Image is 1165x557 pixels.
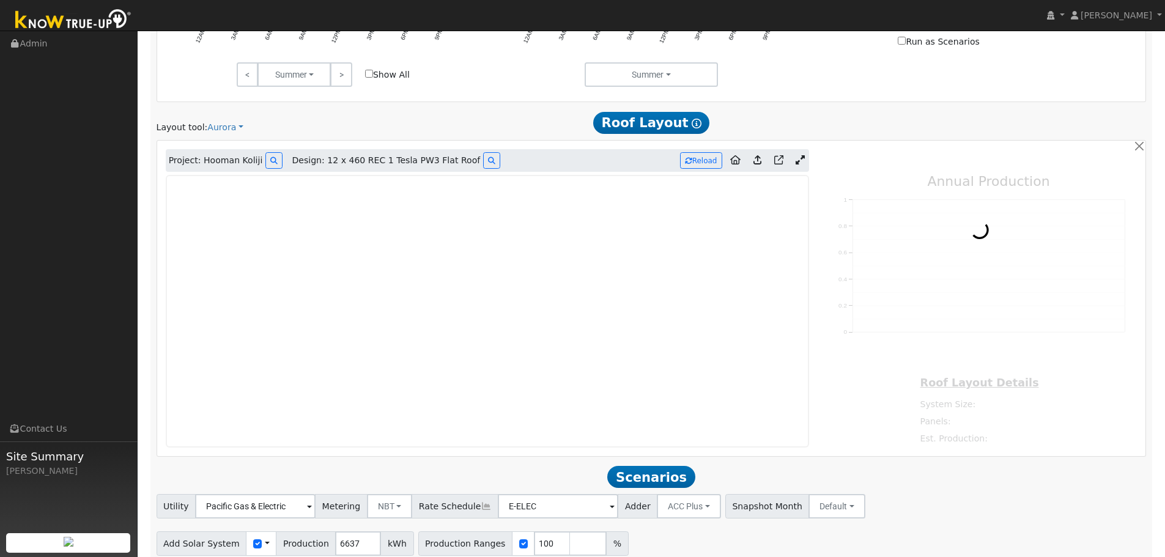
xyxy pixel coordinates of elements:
[330,62,352,87] a: >
[365,68,410,81] label: Show All
[898,35,979,48] label: Run as Scenarios
[6,448,131,465] span: Site Summary
[9,7,138,34] img: Know True-Up
[237,62,258,87] a: <
[557,27,568,41] text: 3AM
[585,62,719,87] button: Summer
[769,151,788,171] a: Open in Aurora
[157,122,208,132] span: Layout tool:
[399,27,410,41] text: 6PM
[725,151,745,171] a: Aurora to Home
[330,27,342,43] text: 12PM
[625,27,636,41] text: 9AM
[522,27,535,43] text: 12AM
[157,494,196,518] span: Utility
[157,531,247,556] span: Add Solar System
[593,112,710,134] span: Roof Layout
[367,494,413,518] button: NBT
[791,152,809,170] a: Expand Aurora window
[657,494,721,518] button: ACC Plus
[257,62,331,87] button: Summer
[412,494,498,518] span: Rate Schedule
[195,494,316,518] input: Select a Utility
[276,531,336,556] span: Production
[607,466,695,488] span: Scenarios
[418,531,512,556] span: Production Ranges
[365,70,373,78] input: Show All
[263,27,274,41] text: 6AM
[1081,10,1152,20] span: [PERSON_NAME]
[749,151,766,171] a: Upload consumption to Aurora project
[194,27,207,43] text: 12AM
[315,494,368,518] span: Metering
[606,531,628,556] span: %
[498,494,618,518] input: Select a Rate Schedule
[64,537,73,547] img: retrieve
[761,27,772,41] text: 9PM
[727,27,738,41] text: 6PM
[680,152,722,169] button: Reload
[365,27,376,41] text: 3PM
[6,465,131,478] div: [PERSON_NAME]
[898,37,906,45] input: Run as Scenarios
[725,494,810,518] span: Snapshot Month
[692,119,701,128] i: Show Help
[229,27,240,41] text: 3AM
[433,27,444,41] text: 9PM
[808,494,865,518] button: Default
[169,154,263,167] span: Project: Hooman Koliji
[292,154,480,167] span: Design: 12 x 460 REC 1 Tesla PW3 Flat Roof
[618,494,657,518] span: Adder
[693,27,705,41] text: 3PM
[297,27,308,41] text: 9AM
[380,531,413,556] span: kWh
[207,121,243,134] a: Aurora
[591,27,602,41] text: 6AM
[658,27,671,43] text: 12PM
